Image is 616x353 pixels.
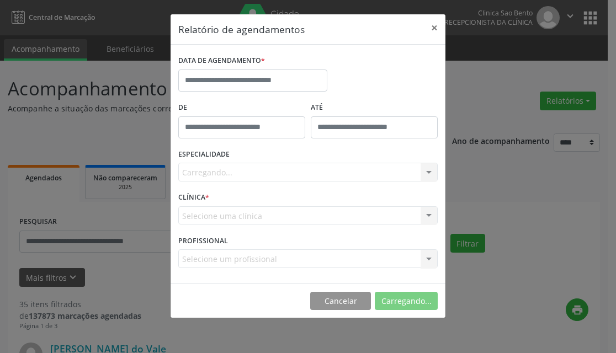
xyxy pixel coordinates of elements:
[310,292,371,311] button: Cancelar
[178,99,305,116] label: De
[178,22,305,36] h5: Relatório de agendamentos
[178,146,230,163] label: ESPECIALIDADE
[375,292,438,311] button: Carregando...
[178,232,228,249] label: PROFISSIONAL
[178,52,265,69] label: DATA DE AGENDAMENTO
[178,189,209,206] label: CLÍNICA
[423,14,445,41] button: Close
[311,99,438,116] label: ATÉ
